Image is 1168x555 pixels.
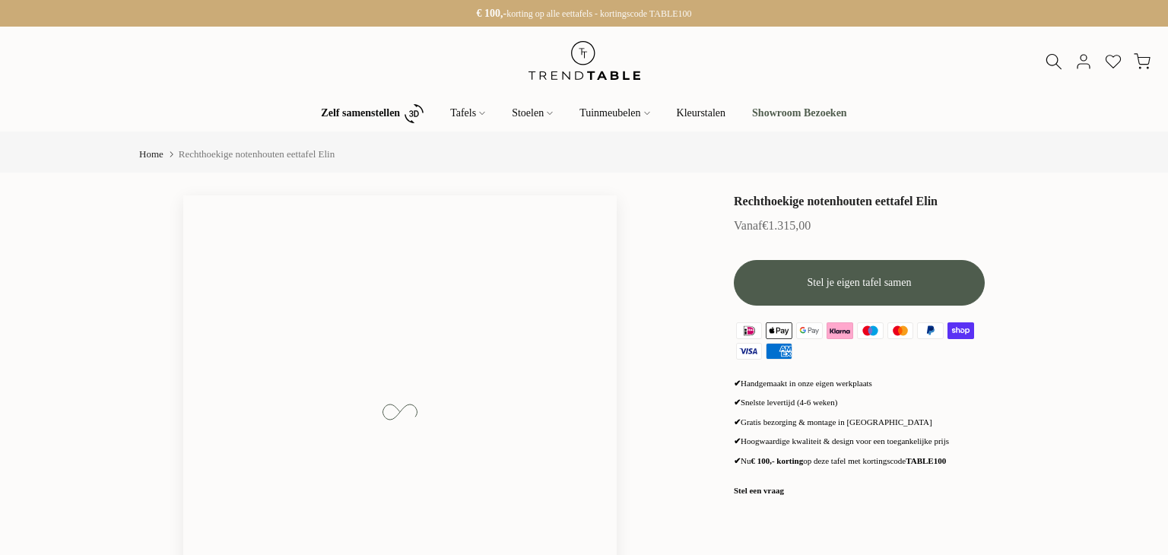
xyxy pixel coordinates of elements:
[734,436,741,446] strong: ✔
[734,341,764,362] img: visa
[179,148,335,160] span: Rechthoekige notenhouten eettafel Elin
[808,277,912,288] span: Stel je eigen tafel samen
[19,4,1149,23] p: korting op alle eettafels - kortingscode TABLE100
[734,377,985,391] p: Handgemaakt in onze eigen werkplaats
[518,27,651,94] img: trend-table
[139,149,163,159] a: Home
[751,456,803,465] strong: € 100,- korting
[734,416,985,430] p: Gratis bezorging & montage in [GEOGRAPHIC_DATA]
[321,108,400,119] b: Zelf samenstellen
[734,215,811,237] div: €1.315,00
[946,321,976,341] img: shopify pay
[734,435,985,449] p: Hoogwaardige kwaliteit & design voor een toegankelijke prijs
[499,104,567,122] a: Stoelen
[885,321,916,341] img: master
[824,321,855,341] img: klarna
[437,104,499,122] a: Tafels
[308,100,437,127] a: Zelf samenstellen
[739,104,861,122] a: Showroom Bezoeken
[906,456,946,465] strong: TABLE100
[663,104,739,122] a: Kleurstalen
[734,260,985,306] button: Stel je eigen tafel samen
[567,104,663,122] a: Tuinmeubelen
[476,8,506,19] strong: € 100,-
[734,219,762,232] span: Vanaf
[752,108,847,119] b: Showroom Bezoeken
[734,195,985,208] h1: Rechthoekige notenhouten eettafel Elin
[734,456,741,465] strong: ✔
[734,398,741,407] strong: ✔
[734,417,741,427] strong: ✔
[734,379,741,388] strong: ✔
[764,321,795,341] img: apple pay
[855,321,885,341] img: maestro
[795,321,825,341] img: google pay
[734,396,985,410] p: Snelste levertijd (4-6 weken)
[734,455,985,468] p: Nu op deze tafel met kortingscode
[916,321,946,341] img: paypal
[734,321,764,341] img: ideal
[734,486,784,495] a: Stel een vraag
[764,341,795,362] img: american express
